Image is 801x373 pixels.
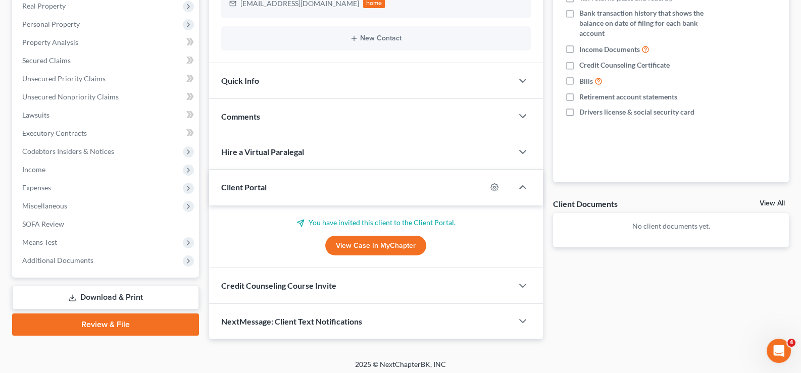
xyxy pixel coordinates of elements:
[229,34,523,42] button: New Contact
[22,2,66,10] span: Real Property
[22,183,51,192] span: Expenses
[22,201,67,210] span: Miscellaneous
[22,165,45,174] span: Income
[767,339,791,363] iframe: Intercom live chat
[22,92,119,101] span: Unsecured Nonpriority Claims
[22,220,64,228] span: SOFA Review
[579,8,721,38] span: Bank transaction history that shows the balance on date of filing for each bank account
[22,129,87,137] span: Executory Contracts
[221,281,336,290] span: Credit Counseling Course Invite
[14,88,199,106] a: Unsecured Nonpriority Claims
[221,218,531,228] p: You have invited this client to the Client Portal.
[221,112,260,121] span: Comments
[579,107,694,117] span: Drivers license & social security card
[14,124,199,142] a: Executory Contracts
[221,316,362,326] span: NextMessage: Client Text Notifications
[22,38,78,46] span: Property Analysis
[579,76,593,86] span: Bills
[22,56,71,65] span: Secured Claims
[760,200,785,207] a: View All
[579,92,677,102] span: Retirement account statements
[221,76,259,85] span: Quick Info
[12,313,199,336] a: Review & File
[579,44,640,55] span: Income Documents
[14,51,199,70] a: Secured Claims
[22,74,106,83] span: Unsecured Priority Claims
[22,238,57,246] span: Means Test
[221,182,267,192] span: Client Portal
[14,215,199,233] a: SOFA Review
[561,221,781,231] p: No client documents yet.
[14,70,199,88] a: Unsecured Priority Claims
[22,20,80,28] span: Personal Property
[12,286,199,309] a: Download & Print
[787,339,795,347] span: 4
[325,236,426,256] a: View Case in MyChapter
[579,60,670,70] span: Credit Counseling Certificate
[22,111,49,119] span: Lawsuits
[553,198,618,209] div: Client Documents
[221,147,304,156] span: Hire a Virtual Paralegal
[14,106,199,124] a: Lawsuits
[22,256,93,264] span: Additional Documents
[14,33,199,51] a: Property Analysis
[22,147,114,155] span: Codebtors Insiders & Notices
